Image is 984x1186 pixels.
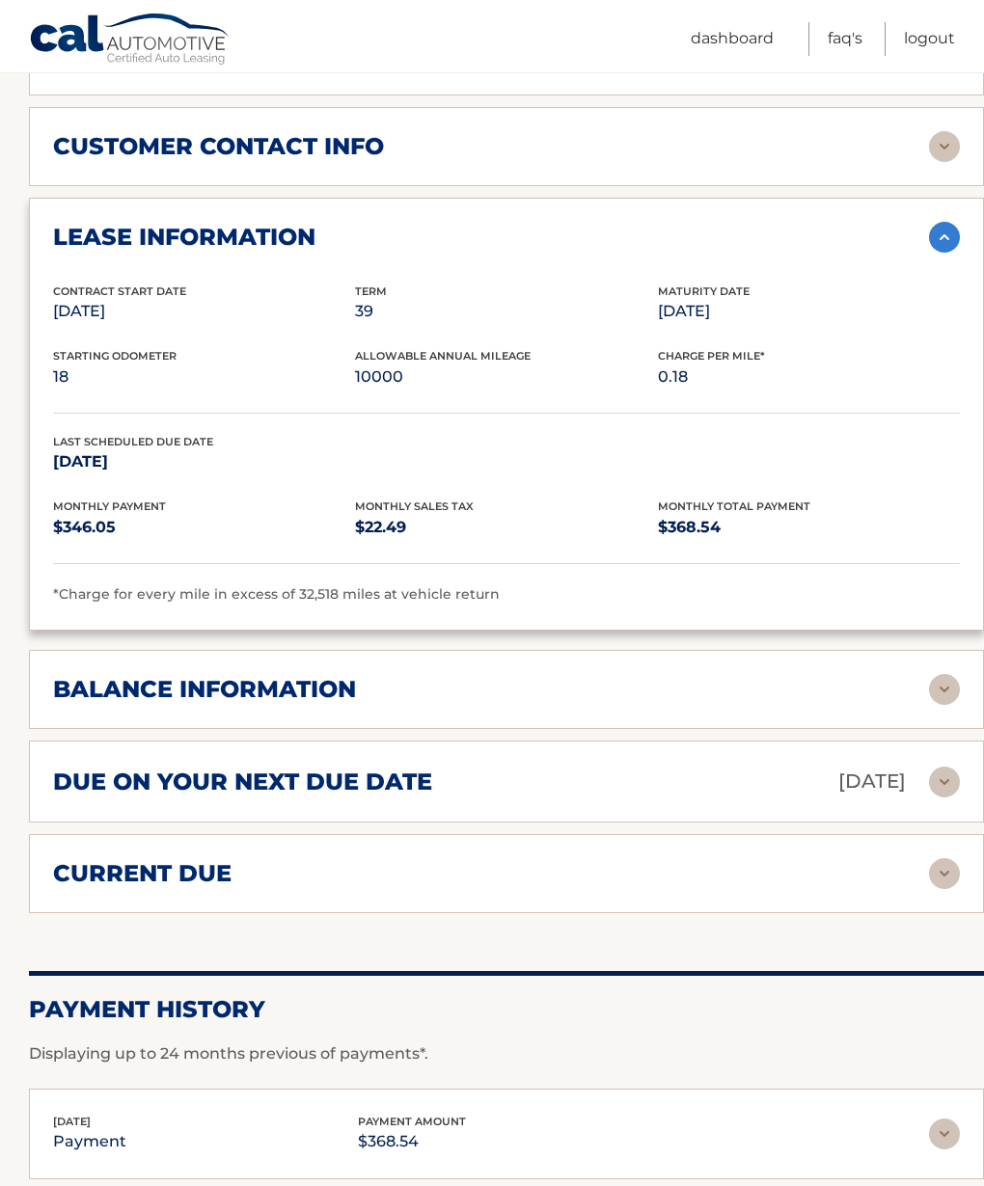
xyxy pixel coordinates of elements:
p: 10000 [355,364,657,391]
img: accordion-rest.svg [929,131,960,162]
p: [DATE] [53,448,355,475]
p: payment [53,1128,126,1155]
span: Contract Start Date [53,284,186,298]
a: FAQ's [828,22,862,56]
p: 18 [53,364,355,391]
p: [DATE] [53,298,355,325]
h2: Payment History [29,995,984,1024]
p: [DATE] [658,298,960,325]
img: accordion-rest.svg [929,767,960,797]
span: Term [355,284,387,298]
p: $368.54 [358,1128,466,1155]
span: [DATE] [53,1115,91,1128]
p: 39 [355,298,657,325]
p: 0.18 [658,364,960,391]
p: [DATE] [838,765,906,798]
h2: due on your next due date [53,768,432,796]
img: accordion-rest.svg [929,674,960,705]
h2: lease information [53,223,315,252]
span: Allowable Annual Mileage [355,349,531,363]
h2: current due [53,859,232,888]
span: Last Scheduled Due Date [53,435,213,448]
span: Maturity Date [658,284,750,298]
p: $368.54 [658,514,960,541]
span: Starting Odometer [53,349,177,363]
span: Charge Per Mile* [658,349,765,363]
span: payment amount [358,1115,466,1128]
p: $22.49 [355,514,657,541]
span: Monthly Total Payment [658,499,810,513]
a: Cal Automotive [29,13,232,68]
span: Monthly Payment [53,499,166,513]
h2: balance information [53,675,356,704]
span: Monthly Sales Tax [355,499,474,513]
p: Displaying up to 24 months previous of payments*. [29,1042,984,1065]
img: accordion-rest.svg [929,1119,960,1149]
a: Dashboard [691,22,774,56]
a: Logout [904,22,955,56]
span: *Charge for every mile in excess of 32,518 miles at vehicle return [53,585,500,603]
img: accordion-rest.svg [929,858,960,889]
p: $346.05 [53,514,355,541]
img: accordion-active.svg [929,222,960,253]
h2: customer contact info [53,132,384,161]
